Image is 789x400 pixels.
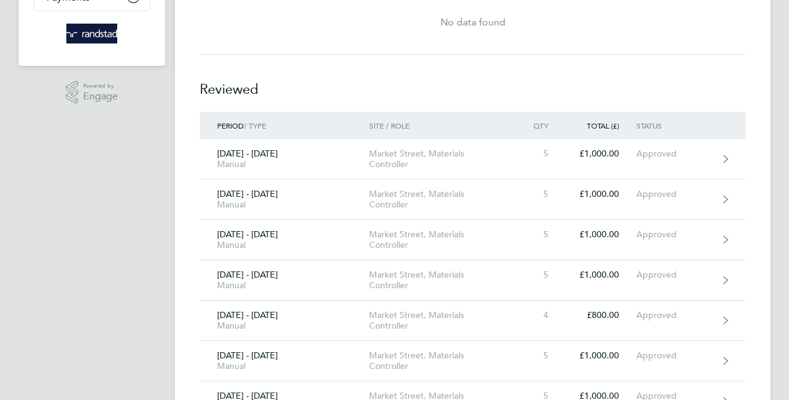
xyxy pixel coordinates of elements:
div: Market Street, Materials Controller [369,148,511,170]
a: [DATE] - [DATE]ManualMarket Street, Materials Controller4£800.00Approved [200,301,746,341]
div: 5 [511,189,566,199]
div: Total (£) [566,121,636,130]
div: Qty [511,121,566,130]
div: £1,000.00 [566,148,636,159]
div: Status [636,121,713,130]
div: Approved [636,270,713,280]
div: Manual [217,320,352,331]
a: [DATE] - [DATE]ManualMarket Street, Materials Controller5£1,000.00Approved [200,180,746,220]
div: 5 [511,350,566,361]
div: £1,000.00 [566,229,636,240]
span: Period [217,120,244,130]
div: Market Street, Materials Controller [369,229,511,250]
div: Market Street, Materials Controller [369,270,511,291]
a: Go to home page [33,24,150,43]
div: Manual [217,240,352,250]
div: 4 [511,310,566,320]
div: Approved [636,148,713,159]
div: [DATE] - [DATE] [200,350,369,371]
div: 5 [511,148,566,159]
div: Market Street, Materials Controller [369,310,511,331]
div: 5 [511,270,566,280]
span: Powered by [83,81,118,91]
a: [DATE] - [DATE]ManualMarket Street, Materials Controller5£1,000.00Approved [200,260,746,301]
div: £1,000.00 [566,350,636,361]
div: Approved [636,310,713,320]
div: Manual [217,361,352,371]
div: £1,000.00 [566,270,636,280]
a: [DATE] - [DATE]ManualMarket Street, Materials Controller5£1,000.00Approved [200,220,746,260]
div: Approved [636,189,713,199]
div: Market Street, Materials Controller [369,189,511,210]
div: Manual [217,199,352,210]
div: Manual [217,159,352,170]
div: Approved [636,229,713,240]
div: [DATE] - [DATE] [200,148,369,170]
div: / Type [200,121,369,130]
a: Powered byEngage [66,81,118,104]
div: £800.00 [566,310,636,320]
div: No data found [200,15,746,30]
img: randstad-logo-retina.png [66,24,118,43]
div: [DATE] - [DATE] [200,229,369,250]
div: Market Street, Materials Controller [369,350,511,371]
h2: Reviewed [200,55,746,112]
div: £1,000.00 [566,189,636,199]
span: Engage [83,91,118,102]
a: [DATE] - [DATE]ManualMarket Street, Materials Controller5£1,000.00Approved [200,139,746,180]
a: [DATE] - [DATE]ManualMarket Street, Materials Controller5£1,000.00Approved [200,341,746,381]
div: 5 [511,229,566,240]
div: Manual [217,280,352,291]
div: Approved [636,350,713,361]
div: Site / Role [369,121,511,130]
div: [DATE] - [DATE] [200,270,369,291]
div: [DATE] - [DATE] [200,189,369,210]
div: [DATE] - [DATE] [200,310,369,331]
